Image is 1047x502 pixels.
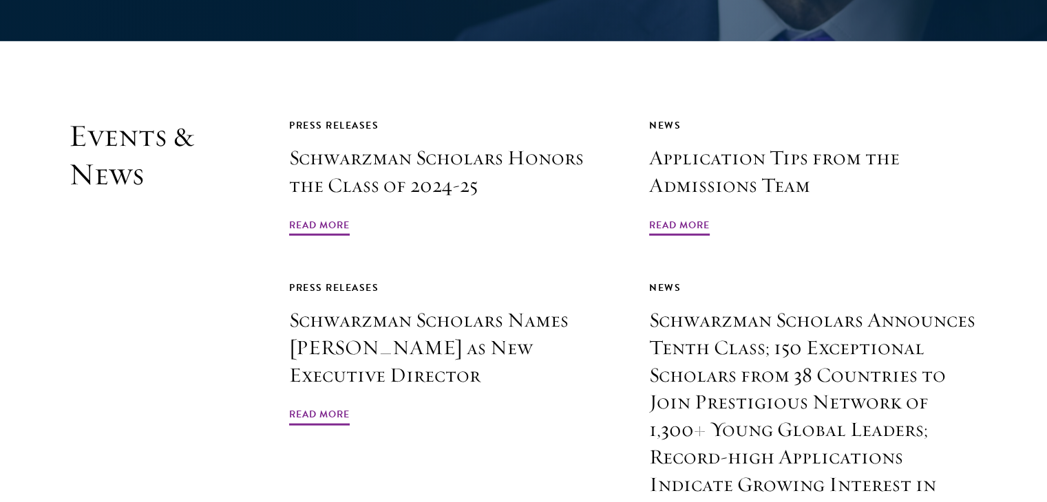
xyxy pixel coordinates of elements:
div: Press Releases [289,279,618,296]
a: Press Releases Schwarzman Scholars Honors the Class of 2024-25 Read More [289,117,618,238]
div: Press Releases [289,117,618,134]
h3: Schwarzman Scholars Names [PERSON_NAME] as New Executive Director [289,307,618,389]
h3: Application Tips from the Admissions Team [649,144,978,199]
a: Press Releases Schwarzman Scholars Names [PERSON_NAME] as New Executive Director Read More [289,279,618,428]
a: News Application Tips from the Admissions Team Read More [649,117,978,238]
span: Read More [289,217,350,238]
h3: Schwarzman Scholars Honors the Class of 2024-25 [289,144,618,199]
span: Read More [649,217,710,238]
div: News [649,117,978,134]
span: Read More [289,406,350,427]
div: News [649,279,978,296]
